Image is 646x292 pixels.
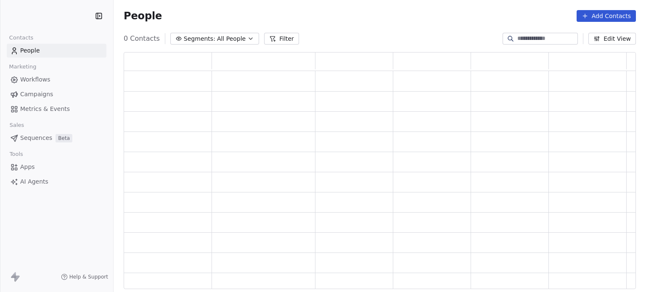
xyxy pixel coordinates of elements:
a: AI Agents [7,175,106,189]
a: SequencesBeta [7,131,106,145]
span: Apps [20,163,35,171]
button: Edit View [588,33,636,45]
a: Apps [7,160,106,174]
a: Campaigns [7,87,106,101]
span: Workflows [20,75,50,84]
button: Filter [264,33,299,45]
span: People [20,46,40,55]
span: AI Agents [20,177,48,186]
a: People [7,44,106,58]
span: Beta [56,134,72,142]
button: Add Contacts [577,10,636,22]
a: Help & Support [61,274,108,280]
span: 0 Contacts [124,34,160,44]
span: Contacts [5,32,37,44]
span: Marketing [5,61,40,73]
a: Metrics & Events [7,102,106,116]
a: Workflows [7,73,106,87]
span: Help & Support [69,274,108,280]
span: Campaigns [20,90,53,99]
span: Segments: [184,34,215,43]
span: All People [217,34,246,43]
span: Sales [6,119,28,132]
span: People [124,10,162,22]
span: Sequences [20,134,52,142]
span: Tools [6,148,26,160]
span: Metrics & Events [20,105,70,113]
